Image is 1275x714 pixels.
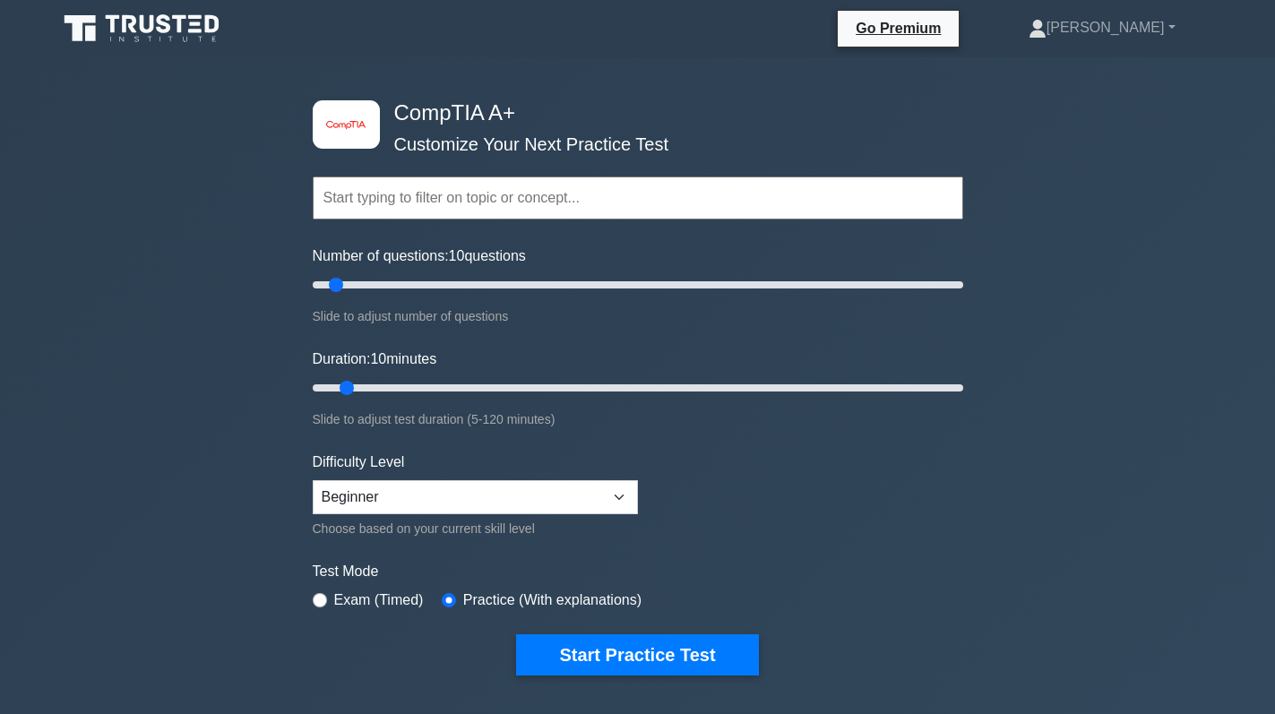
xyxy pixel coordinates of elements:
[516,634,758,675] button: Start Practice Test
[313,518,638,539] div: Choose based on your current skill level
[313,348,437,370] label: Duration: minutes
[449,248,465,263] span: 10
[463,589,642,611] label: Practice (With explanations)
[334,589,424,611] label: Exam (Timed)
[313,452,405,473] label: Difficulty Level
[313,176,963,219] input: Start typing to filter on topic or concept...
[313,245,526,267] label: Number of questions: questions
[313,305,963,327] div: Slide to adjust number of questions
[387,100,875,126] h4: CompTIA A+
[313,409,963,430] div: Slide to adjust test duration (5-120 minutes)
[986,10,1219,46] a: [PERSON_NAME]
[370,351,386,366] span: 10
[313,561,963,582] label: Test Mode
[845,17,952,39] a: Go Premium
